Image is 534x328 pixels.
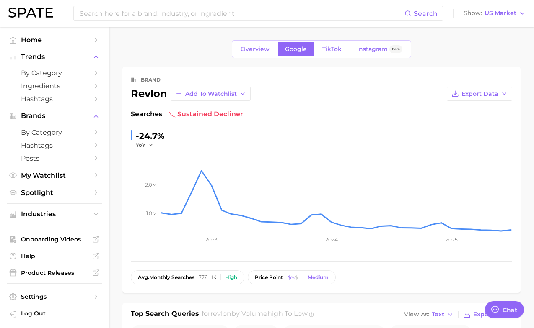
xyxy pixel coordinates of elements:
a: Hashtags [7,92,102,105]
span: 770.1k [199,274,216,280]
div: Medium [308,274,329,280]
a: by Category [7,67,102,79]
input: Search here for a brand, industry, or ingredient [79,6,404,20]
a: Posts [7,152,102,165]
span: sustained decliner [169,109,243,119]
span: Spotlight [21,189,88,197]
span: by Category [21,128,88,136]
div: brand [141,75,161,85]
button: YoY [136,141,154,149]
span: Show [464,11,482,15]
span: Industries [21,210,88,218]
a: My Watchlist [7,169,102,182]
a: Overview [233,42,277,56]
a: Home [7,33,102,46]
span: by Category [21,69,88,77]
a: InstagramBeta [350,42,410,56]
span: Hashtags [21,141,88,149]
span: Instagram [357,46,388,53]
div: High [225,274,237,280]
span: US Market [485,11,516,15]
tspan: 2023 [205,236,218,243]
span: Text [432,312,444,317]
span: Hashtags [21,95,88,103]
tspan: 2025 [446,236,458,243]
div: revlon [131,89,167,99]
a: Onboarding Videos [7,233,102,246]
span: Google [285,46,307,53]
button: Export Data [461,309,512,320]
a: Product Releases [7,266,102,279]
a: Log out. Currently logged in with e-mail pryan@sharkninja.com. [7,307,102,321]
a: Hashtags [7,139,102,152]
span: price point [255,274,283,280]
button: Export Data [447,87,512,101]
tspan: 2024 [325,236,338,243]
span: revlon [210,310,231,318]
button: Brands [7,110,102,122]
span: YoY [136,141,145,149]
span: Beta [392,46,400,53]
a: by Category [7,126,102,139]
tspan: 1.0m [146,210,157,216]
span: high to low [267,310,308,318]
span: TikTok [322,46,342,53]
button: price pointMedium [248,270,336,284]
span: Add to Watchlist [185,90,237,97]
span: Search [414,10,438,18]
a: TikTok [315,42,349,56]
span: Export Data [461,90,498,97]
button: ShowUS Market [461,8,528,19]
span: Home [21,36,88,44]
button: Trends [7,51,102,63]
span: Overview [241,46,270,53]
span: Export Data [473,311,510,318]
span: monthly searches [138,274,194,280]
button: Add to Watchlist [171,87,251,101]
h2: for by Volume [202,309,308,320]
span: View As [404,312,429,317]
img: sustained decliner [169,111,176,118]
span: Ingredients [21,82,88,90]
span: Settings [21,293,88,300]
a: Google [278,42,314,56]
span: Trends [21,53,88,61]
button: View AsText [402,309,456,320]
abbr: average [138,274,149,280]
a: Settings [7,290,102,303]
a: Spotlight [7,186,102,199]
span: Brands [21,112,88,120]
img: SPATE [8,8,53,18]
button: avg.monthly searches770.1kHigh [131,270,244,284]
span: Log Out [21,310,96,317]
a: Help [7,250,102,262]
span: Product Releases [21,269,88,277]
tspan: 2.0m [145,182,157,188]
h1: Top Search Queries [131,309,199,320]
span: Searches [131,109,162,119]
button: Industries [7,208,102,220]
span: Onboarding Videos [21,236,88,243]
div: -24.7% [136,129,165,143]
a: Ingredients [7,79,102,92]
span: Posts [21,154,88,162]
span: Help [21,252,88,260]
span: My Watchlist [21,172,88,179]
